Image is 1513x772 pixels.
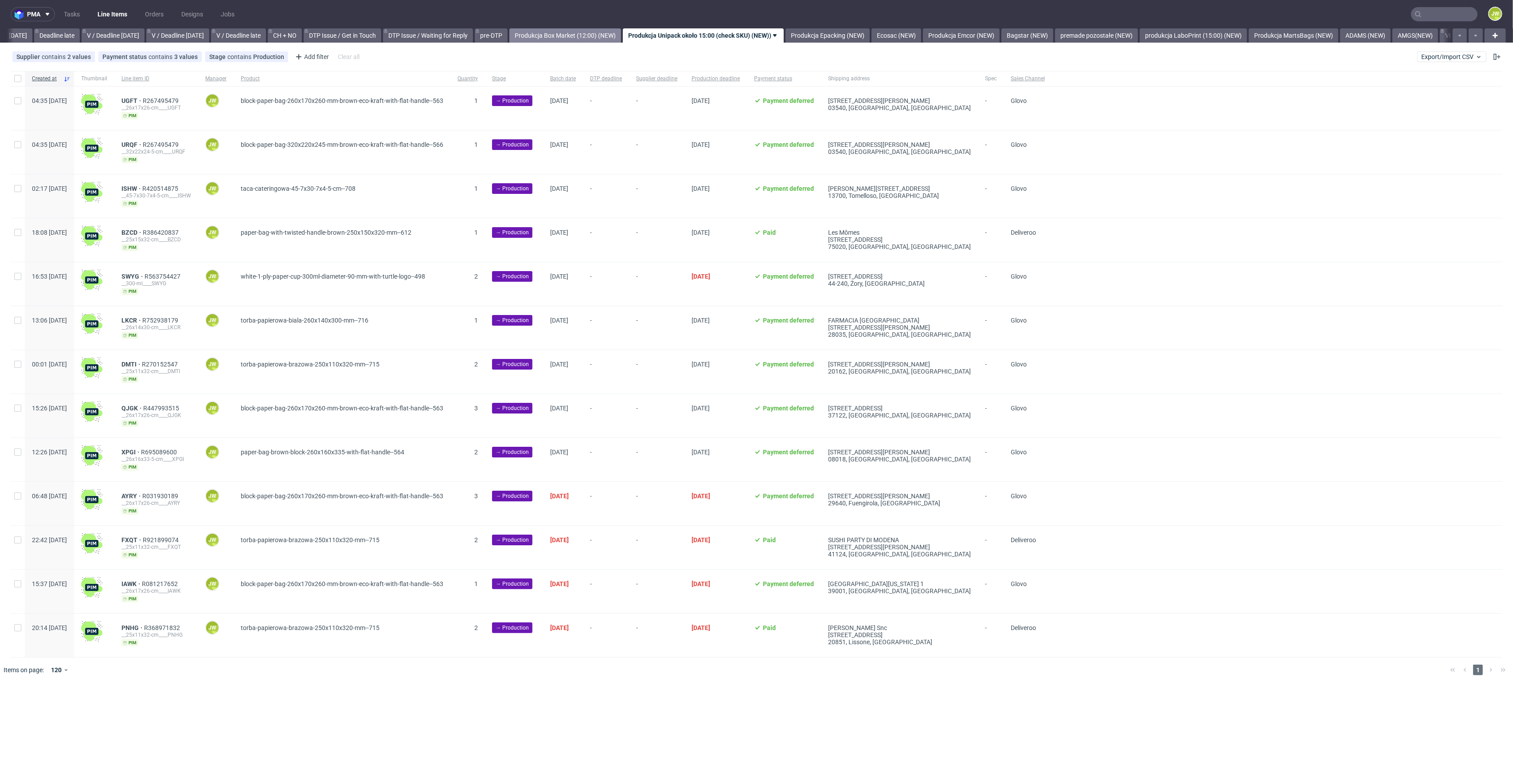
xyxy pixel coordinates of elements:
span: 2 [474,273,478,280]
span: QJGK [121,405,143,412]
span: - [985,361,997,383]
div: 08018, [GEOGRAPHIC_DATA] , [GEOGRAPHIC_DATA] [828,456,971,463]
div: [STREET_ADDRESS][PERSON_NAME] [828,544,971,551]
div: __26x16x33-5-cm____XPGI [121,456,191,463]
div: [STREET_ADDRESS][PERSON_NAME] [828,361,971,368]
span: - [590,317,622,339]
span: pim [121,244,138,251]
a: R752938179 [142,317,180,324]
a: R921899074 [143,536,180,544]
span: [DATE] [692,141,710,148]
div: [STREET_ADDRESS][PERSON_NAME] [828,492,971,500]
a: URQF [121,141,143,148]
div: [STREET_ADDRESS][PERSON_NAME] [828,141,971,148]
span: 13:06 [DATE] [32,317,67,324]
div: [PERSON_NAME][STREET_ADDRESS] [828,185,971,192]
span: IAWK [121,580,142,587]
span: pim [121,376,138,383]
span: Payment deferred [763,185,814,192]
span: 15:26 [DATE] [32,405,67,412]
div: __25x11x32-cm____DMTI [121,368,191,375]
img: wHgJFi1I6lmhQAAAABJRU5ErkJggg== [81,181,102,203]
span: Glovo [1011,185,1027,192]
span: [DATE] [550,449,568,456]
a: BZCD [121,229,143,236]
a: R420514875 [142,185,180,192]
span: 1 [474,185,478,192]
a: R563754427 [145,273,182,280]
a: AMGS(NEW) [1392,28,1438,43]
span: Sales Channel [1011,75,1045,83]
div: __45-7x30-7x4-5-cm____ISHW [121,192,191,199]
span: UGFT [121,97,143,104]
span: 22:42 [DATE] [32,536,67,544]
span: Glovo [1011,273,1027,280]
span: 1 [474,97,478,104]
a: PNHG [121,624,144,631]
span: block-paper-bag-260x170x260-mm-brown-eco-kraft-with-flat-handle--563 [241,97,443,104]
img: wHgJFi1I6lmhQAAAABJRU5ErkJggg== [81,533,102,554]
a: V / Deadline [DATE] [146,28,209,43]
div: __26x17x26-cm____QJGK [121,412,191,419]
img: wHgJFi1I6lmhQAAAABJRU5ErkJggg== [81,94,102,115]
span: contains [227,53,253,60]
span: Paid [763,536,776,544]
span: torba-papierowa-biala-260x140x300-mm--716 [241,317,368,324]
span: - [636,492,677,515]
div: 37122, [GEOGRAPHIC_DATA] , [GEOGRAPHIC_DATA] [828,412,971,419]
img: wHgJFi1I6lmhQAAAABJRU5ErkJggg== [81,489,102,510]
span: - [636,273,677,295]
span: torba-papierowa-brazowa-250x110x320-mm--715 [241,361,379,368]
span: → Production [496,185,529,193]
span: Production deadline [692,75,740,83]
span: R447993515 [143,405,181,412]
a: V / Deadline late [211,28,266,43]
div: 03540, [GEOGRAPHIC_DATA] , [GEOGRAPHIC_DATA] [828,148,971,155]
span: - [985,273,997,295]
span: R081217652 [142,580,180,587]
span: R695089600 [141,449,179,456]
span: LKCR [121,317,142,324]
div: 28035, [GEOGRAPHIC_DATA] , [GEOGRAPHIC_DATA] [828,331,971,338]
img: wHgJFi1I6lmhQAAAABJRU5ErkJggg== [81,138,102,159]
span: ISHW [121,185,142,192]
span: pim [121,420,138,427]
div: 29640, Fuengirola , [GEOGRAPHIC_DATA] [828,500,971,507]
span: → Production [496,448,529,456]
span: 2 [474,449,478,456]
span: → Production [496,404,529,412]
div: __26x14x30-cm____LKCR [121,324,191,331]
span: pim [121,332,138,339]
span: [DATE] [550,361,568,368]
span: DMTI [121,361,142,368]
div: __32x22x24-5-cm____URQF [121,148,191,155]
img: wHgJFi1I6lmhQAAAABJRU5ErkJggg== [81,401,102,422]
span: - [636,185,677,207]
a: Vista non-EU 🚚 [1440,28,1495,43]
a: Deadline late [34,28,80,43]
span: [DATE] [692,536,710,544]
a: Produkcja Emcor (NEW) [923,28,1000,43]
span: → Production [496,141,529,149]
a: SWYG [121,273,145,280]
span: FXQT [121,536,143,544]
span: 1 [474,317,478,324]
figcaption: JW [1489,8,1501,20]
span: 1 [474,229,478,236]
span: XPGI [121,449,141,456]
span: R267495479 [143,97,180,104]
a: ADAMS (NEW) [1340,28,1391,43]
span: - [985,141,997,163]
span: [DATE] [692,229,710,236]
span: - [590,229,622,251]
span: Supplier [16,53,42,60]
span: Glovo [1011,317,1027,324]
span: Spec [985,75,997,83]
a: CH + NO [268,28,302,43]
div: 20162, [GEOGRAPHIC_DATA] , [GEOGRAPHIC_DATA] [828,368,971,375]
a: V / Deadline [DATE] [82,28,145,43]
span: - [590,361,622,383]
a: Ecosac (NEW) [872,28,921,43]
